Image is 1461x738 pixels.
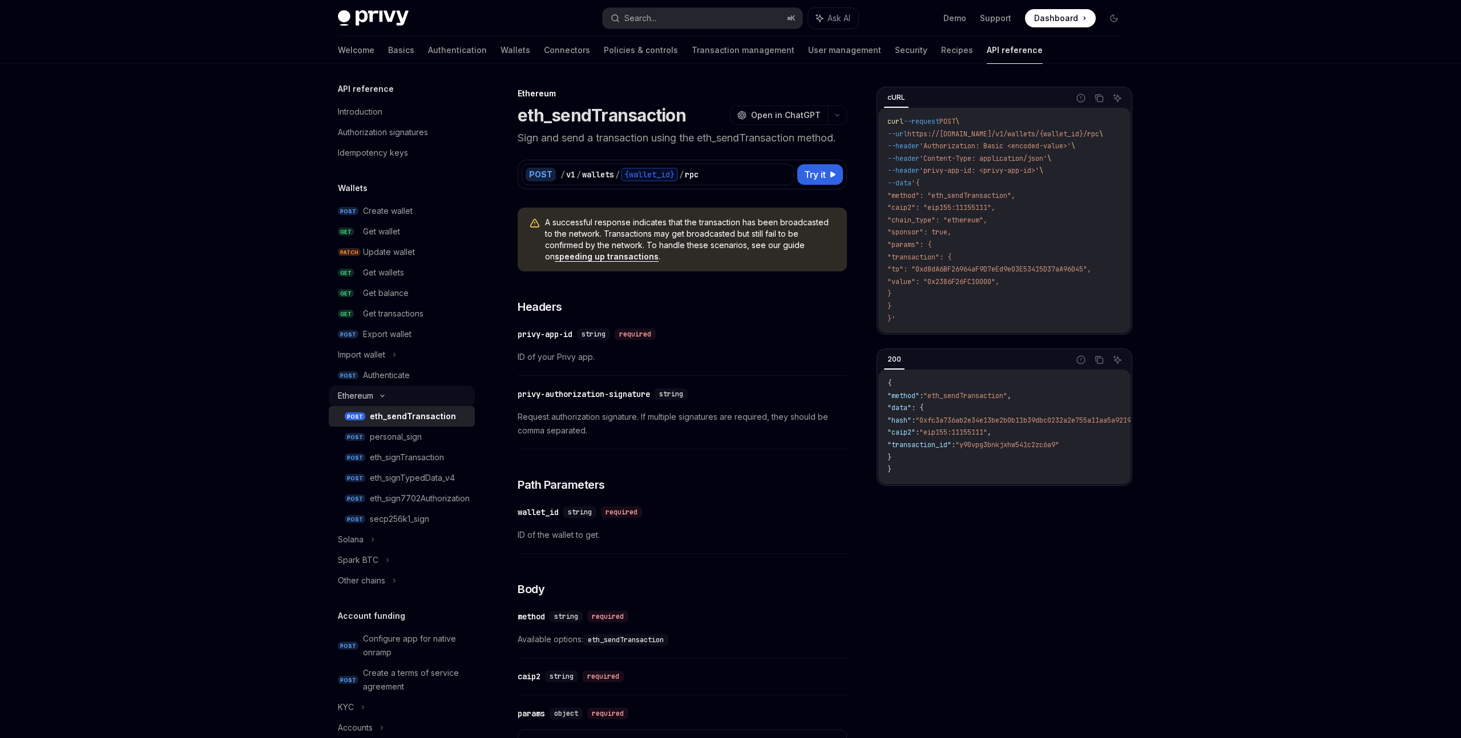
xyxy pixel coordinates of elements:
h5: Wallets [338,181,368,195]
div: caip2 [518,671,540,682]
span: A successful response indicates that the transaction has been broadcasted to the network. Transac... [545,217,836,262]
a: User management [808,37,881,64]
span: \ [1039,166,1043,175]
span: : [915,428,919,437]
div: POST [526,168,556,181]
span: : { [911,403,923,412]
a: API reference [987,37,1043,64]
div: Authenticate [363,368,410,382]
span: Available options: [518,632,847,646]
button: Ask AI [1110,352,1125,367]
span: }' [887,314,895,323]
div: Configure app for native onramp [363,632,468,659]
div: required [587,611,628,622]
span: POST [345,515,365,524]
span: 'Content-Type: application/json' [919,154,1047,163]
button: Search...⌘K [603,8,802,29]
a: POSTExport wallet [329,324,475,344]
a: GETGet balance [329,283,475,303]
div: v1 [566,169,575,180]
span: , [1007,391,1011,400]
span: \ [1047,154,1051,163]
a: Support [980,13,1011,24]
span: ID of your Privy app. [518,350,847,364]
img: dark logo [338,10,409,26]
span: \ [1071,141,1075,151]
div: KYC [338,700,354,714]
div: {wallet_id} [621,168,678,181]
div: / [576,169,581,180]
div: eth_sign7702Authorization [370,492,470,505]
span: Body [518,581,544,597]
button: Copy the contents from the code block [1092,91,1107,106]
span: Headers [518,299,562,315]
span: } [887,289,891,298]
a: Dashboard [1025,9,1096,27]
span: Try it [804,168,826,181]
div: wallet_id [518,506,559,518]
div: required [583,671,624,682]
div: / [615,169,620,180]
a: Wallets [501,37,530,64]
span: Request authorization signature. If multiple signatures are required, they should be comma separa... [518,410,847,437]
span: "data" [887,403,911,412]
span: ID of the wallet to get. [518,528,847,542]
span: } [887,453,891,462]
span: "caip2": "eip155:11155111", [887,203,995,212]
span: { [887,379,891,388]
span: POST [345,474,365,482]
span: object [554,709,578,718]
a: POSTsecp256k1_sign [329,509,475,529]
span: 'privy-app-id: <privy-app-id>' [919,166,1039,175]
a: Transaction management [692,37,794,64]
a: speeding up transactions [555,252,659,262]
div: / [560,169,565,180]
a: POSTCreate wallet [329,201,475,221]
a: GETGet wallet [329,221,475,242]
span: : [951,440,955,449]
div: Get transactions [363,307,423,321]
span: POST [338,676,358,684]
a: POSTCreate a terms of service agreement [329,663,475,697]
a: POSTAuthenticate [329,365,475,386]
span: "to": "0xd8dA6BF26964aF9D7eEd9e03E53415D37aA96045", [887,265,1091,274]
span: POST [338,371,358,380]
a: Demo [943,13,966,24]
button: Copy the contents from the code block [1092,352,1107,367]
button: Report incorrect code [1073,91,1088,106]
span: 'Authorization: Basic <encoded-value>' [919,141,1071,151]
div: eth_signTypedData_v4 [370,471,455,485]
a: POSTeth_sign7702Authorization [329,488,475,509]
a: Connectors [544,37,590,64]
div: / [679,169,684,180]
span: "transaction": { [887,253,951,262]
a: POSTeth_signTypedData_v4 [329,468,475,488]
a: GETGet transactions [329,303,475,324]
div: Accounts [338,721,373,735]
span: Path Parameters [518,477,605,493]
span: Ask AI [828,13,850,24]
span: "caip2" [887,428,915,437]
span: Open in ChatGPT [751,110,821,121]
a: Authentication [428,37,487,64]
span: POST [939,117,955,126]
span: "method" [887,391,919,400]
div: secp256k1_sign [370,512,429,526]
div: Spark BTC [338,553,378,567]
span: "hash" [887,416,911,425]
span: --header [887,141,919,151]
button: Ask AI [808,8,858,29]
div: eth_sendTransaction [370,409,456,423]
span: string [659,390,683,399]
span: GET [338,289,354,298]
div: Ethereum [518,88,847,99]
span: "transaction_id" [887,440,951,449]
div: Get balance [363,286,409,300]
div: required [615,329,656,340]
div: Import wallet [338,348,385,362]
svg: Warning [529,218,540,229]
span: --header [887,166,919,175]
a: Policies & controls [604,37,678,64]
a: Welcome [338,37,374,64]
div: Ethereum [338,389,373,403]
